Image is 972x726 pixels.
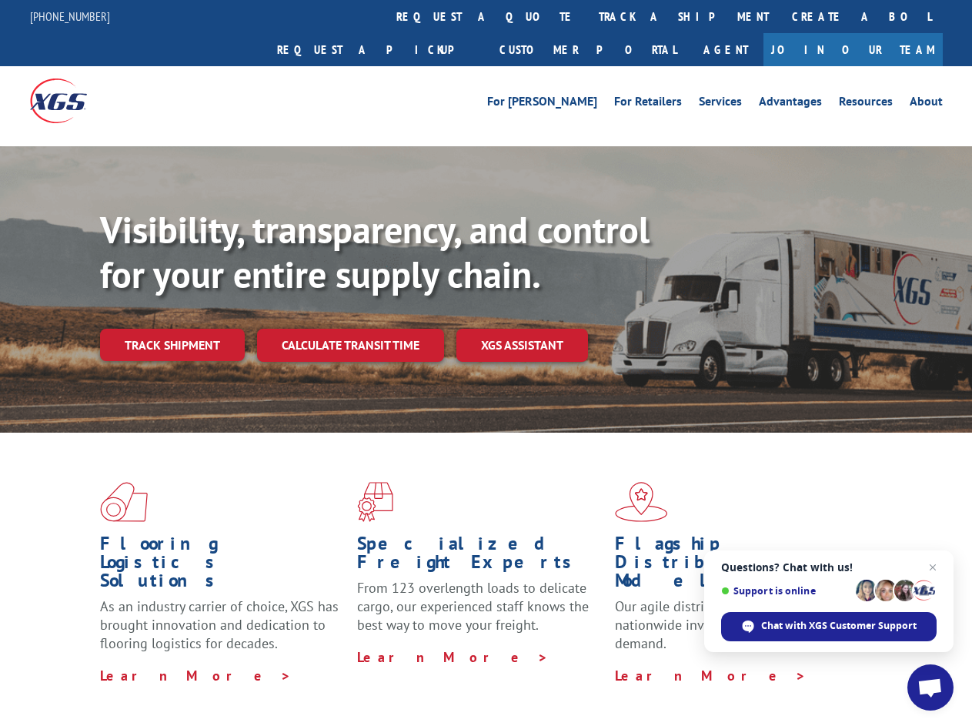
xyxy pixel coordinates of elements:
h1: Flagship Distribution Model [615,534,860,597]
h1: Flooring Logistics Solutions [100,534,346,597]
a: Track shipment [100,329,245,361]
a: Agent [688,33,763,66]
img: xgs-icon-focused-on-flooring-red [357,482,393,522]
a: [PHONE_NUMBER] [30,8,110,24]
div: Open chat [907,664,954,711]
a: Services [699,95,742,112]
b: Visibility, transparency, and control for your entire supply chain. [100,206,650,298]
img: xgs-icon-flagship-distribution-model-red [615,482,668,522]
span: Questions? Chat with us! [721,561,937,574]
a: Learn More > [100,667,292,684]
span: Support is online [721,585,850,597]
a: Learn More > [357,648,549,666]
a: Join Our Team [763,33,943,66]
span: Close chat [924,558,942,577]
p: From 123 overlength loads to delicate cargo, our experienced staff knows the best way to move you... [357,579,603,647]
a: For Retailers [614,95,682,112]
a: XGS ASSISTANT [456,329,588,362]
a: Customer Portal [488,33,688,66]
a: For [PERSON_NAME] [487,95,597,112]
a: Resources [839,95,893,112]
a: Calculate transit time [257,329,444,362]
span: Chat with XGS Customer Support [761,619,917,633]
a: Advantages [759,95,822,112]
a: Learn More > [615,667,807,684]
img: xgs-icon-total-supply-chain-intelligence-red [100,482,148,522]
span: Our agile distribution network gives you nationwide inventory management on demand. [615,597,856,652]
a: Request a pickup [266,33,488,66]
h1: Specialized Freight Experts [357,534,603,579]
div: Chat with XGS Customer Support [721,612,937,641]
a: About [910,95,943,112]
span: As an industry carrier of choice, XGS has brought innovation and dedication to flooring logistics... [100,597,339,652]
